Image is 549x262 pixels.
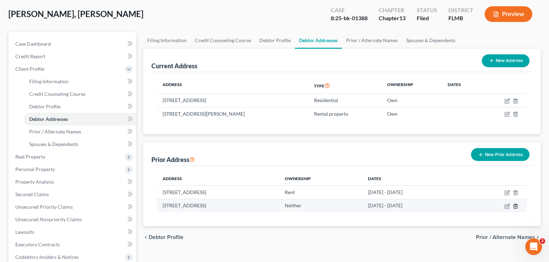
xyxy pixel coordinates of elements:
th: Dates [442,78,481,94]
span: Credit Counseling Course [29,91,85,97]
a: Property Analysis [10,176,136,188]
span: Credit Report [15,53,45,59]
span: Filing Information [29,78,69,84]
a: Spouses & Dependents [402,32,460,49]
div: Chapter [379,14,406,22]
a: Debtor Profile [255,32,295,49]
button: Preview [485,6,532,22]
td: [STREET_ADDRESS] [157,186,279,199]
td: Residential [308,94,382,107]
div: FLMB [448,14,473,22]
span: Prior / Alternate Names [476,234,535,240]
div: Status [417,6,437,14]
td: Rent [279,186,362,199]
a: Credit Counseling Course [191,32,255,49]
td: Own [382,107,442,120]
span: Debtor Profile [149,234,183,240]
span: Client Profile [15,66,44,72]
div: District [448,6,473,14]
th: Ownership [279,171,362,185]
button: chevron_left Debtor Profile [143,234,183,240]
div: Prior Address [151,155,195,164]
th: Type [308,78,382,94]
span: Executory Contracts [15,241,60,247]
span: Unsecured Nonpriority Claims [15,216,82,222]
td: Own [382,94,442,107]
a: Debtor Addresses [295,32,342,49]
span: 2 [540,238,545,244]
span: Unsecured Priority Claims [15,204,73,210]
i: chevron_right [535,234,541,240]
td: Neither [279,199,362,212]
td: [DATE] - [DATE] [362,186,464,199]
a: Debtor Profile [24,100,136,113]
div: Case [331,6,368,14]
th: Address [157,171,279,185]
a: Filing Information [24,75,136,88]
span: Prior / Alternate Names [29,129,81,134]
span: Spouses & Dependents [29,141,78,147]
a: Spouses & Dependents [24,138,136,151]
span: [PERSON_NAME], [PERSON_NAME] [8,9,143,19]
a: Debtor Addresses [24,113,136,125]
a: Filing Information [143,32,191,49]
div: Chapter [379,6,406,14]
div: 8:25-bk-01388 [331,14,368,22]
button: Prior / Alternate Names chevron_right [476,234,541,240]
span: Codebtors Insiders & Notices [15,254,79,260]
td: [STREET_ADDRESS] [157,94,308,107]
a: Credit Report [10,50,136,63]
a: Secured Claims [10,188,136,201]
span: Debtor Addresses [29,116,68,122]
div: Current Address [151,62,197,70]
a: Case Dashboard [10,38,136,50]
span: Lawsuits [15,229,34,235]
a: Credit Counseling Course [24,88,136,100]
th: Ownership [382,78,442,94]
span: Property Analysis [15,179,54,185]
i: chevron_left [143,234,149,240]
td: [STREET_ADDRESS] [157,199,279,212]
th: Dates [362,171,464,185]
span: Secured Claims [15,191,49,197]
a: Executory Contracts [10,238,136,251]
th: Address [157,78,308,94]
a: Prior / Alternate Names [342,32,402,49]
iframe: Intercom live chat [525,238,542,255]
a: Prior / Alternate Names [24,125,136,138]
span: Debtor Profile [29,103,61,109]
span: Real Property [15,154,45,160]
td: [STREET_ADDRESS][PERSON_NAME] [157,107,308,120]
div: Filed [417,14,437,22]
span: Personal Property [15,166,55,172]
button: New Prior Address [471,148,530,161]
a: Lawsuits [10,226,136,238]
span: Case Dashboard [15,41,51,47]
a: Unsecured Nonpriority Claims [10,213,136,226]
a: Unsecured Priority Claims [10,201,136,213]
button: New Address [482,54,530,67]
td: Rental property [308,107,382,120]
span: 13 [399,15,406,21]
td: [DATE] - [DATE] [362,199,464,212]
